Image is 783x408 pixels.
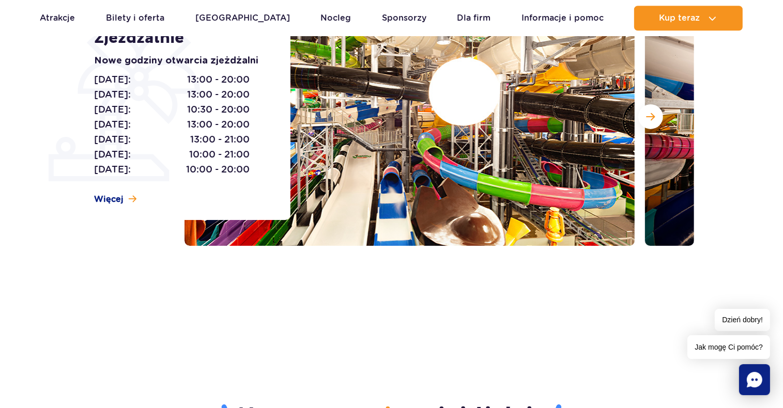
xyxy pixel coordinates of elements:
a: Atrakcje [40,6,75,30]
a: [GEOGRAPHIC_DATA] [195,6,290,30]
span: Jak mogę Ci pomóc? [687,335,770,359]
span: [DATE]: [94,102,131,117]
span: 13:00 - 20:00 [188,72,250,87]
span: Kup teraz [659,13,700,23]
div: Chat [739,364,770,395]
a: Bilety i oferta [106,6,164,30]
a: Dla firm [457,6,490,30]
span: 13:00 - 20:00 [188,117,250,132]
span: 10:00 - 21:00 [190,147,250,162]
span: Dzień dobry! [715,309,770,331]
a: Informacje i pomoc [521,6,604,30]
a: Sponsorzy [382,6,426,30]
span: [DATE]: [94,72,131,87]
h1: Zjeżdżalnie [94,29,267,48]
button: Kup teraz [634,6,743,30]
button: Następny slajd [638,104,663,129]
span: 13:00 - 21:00 [191,132,250,147]
span: Więcej [94,194,124,205]
a: Więcej [94,194,136,205]
span: [DATE]: [94,117,131,132]
span: 10:00 - 20:00 [187,162,250,177]
span: [DATE]: [94,162,131,177]
span: [DATE]: [94,132,131,147]
span: 10:30 - 20:00 [188,102,250,117]
p: Nowe godziny otwarcia zjeżdżalni [94,54,267,68]
span: [DATE]: [94,87,131,102]
span: [DATE]: [94,147,131,162]
a: Nocleg [320,6,351,30]
span: 13:00 - 20:00 [188,87,250,102]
